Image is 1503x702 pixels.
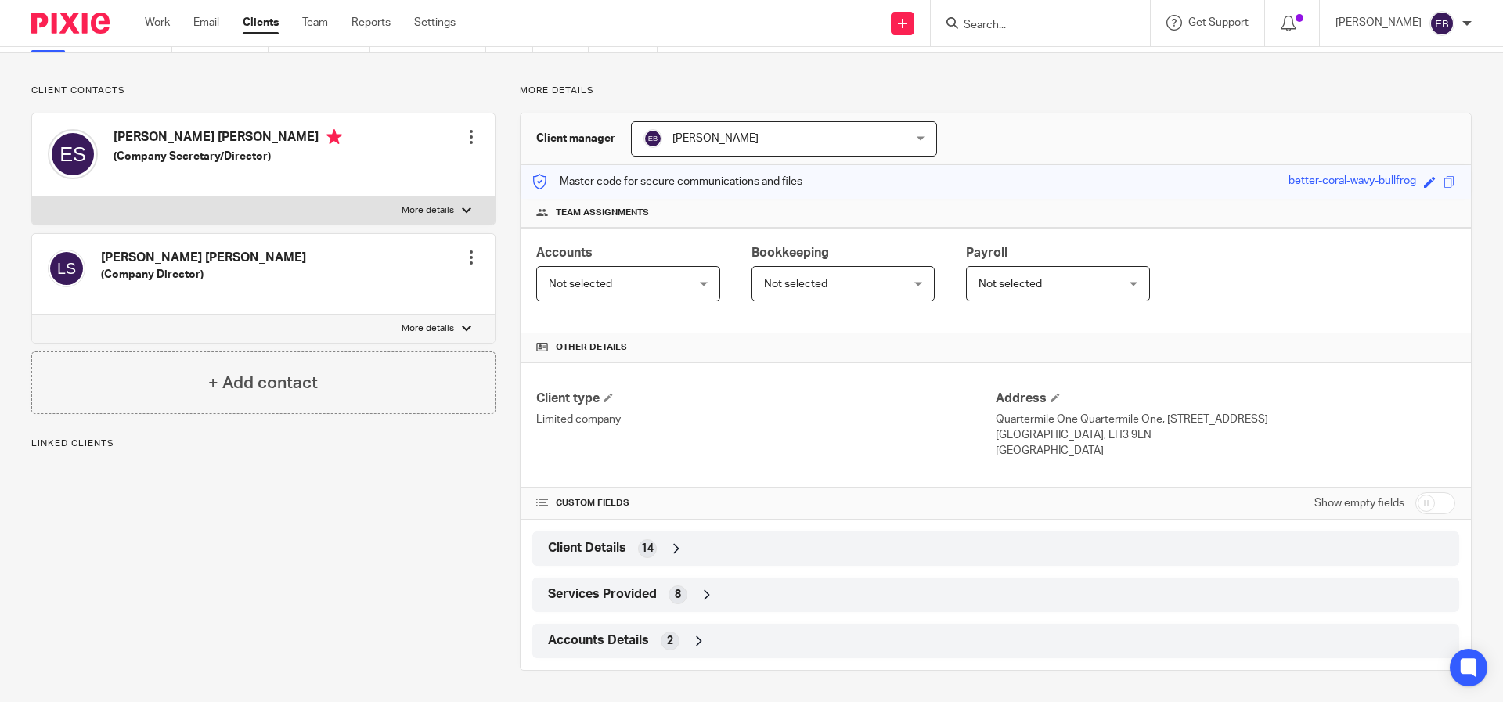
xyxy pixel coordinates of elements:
label: Show empty fields [1314,495,1404,511]
h4: [PERSON_NAME] [PERSON_NAME] [114,129,342,149]
p: More details [520,85,1472,97]
img: svg%3E [1429,11,1454,36]
h3: Client manager [536,131,615,146]
p: More details [402,322,454,335]
span: Other details [556,341,627,354]
p: [PERSON_NAME] [1335,15,1422,31]
img: Pixie [31,13,110,34]
i: Primary [326,129,342,145]
p: More details [402,204,454,217]
span: Team assignments [556,207,649,219]
span: Not selected [979,279,1042,290]
p: [GEOGRAPHIC_DATA] [996,443,1455,459]
span: [PERSON_NAME] [672,133,759,144]
p: Master code for secure communications and files [532,174,802,189]
img: svg%3E [48,250,85,287]
span: Accounts Details [548,632,649,649]
span: Bookkeeping [751,247,829,259]
img: svg%3E [48,129,98,179]
span: Not selected [764,279,827,290]
span: Services Provided [548,586,657,603]
a: Clients [243,15,279,31]
h4: Client type [536,391,996,407]
h4: + Add contact [208,371,318,395]
a: Team [302,15,328,31]
span: Get Support [1188,17,1249,28]
h4: Address [996,391,1455,407]
h5: (Company Secretary/Director) [114,149,342,164]
a: Settings [414,15,456,31]
span: 8 [675,587,681,603]
span: 2 [667,633,673,649]
a: Reports [351,15,391,31]
a: Email [193,15,219,31]
img: svg%3E [643,129,662,148]
p: Linked clients [31,437,496,450]
div: better-coral-wavy-bullfrog [1289,173,1416,191]
span: Client Details [548,540,626,556]
p: Quartermile One Quartermile One, [STREET_ADDRESS] [996,412,1455,427]
a: Work [145,15,170,31]
p: Limited company [536,412,996,427]
span: Payroll [966,247,1007,259]
p: Client contacts [31,85,496,97]
p: [GEOGRAPHIC_DATA], EH3 9EN [996,427,1455,443]
span: 14 [641,541,654,556]
span: Not selected [549,279,612,290]
h4: CUSTOM FIELDS [536,497,996,509]
input: Search [962,19,1103,33]
h4: [PERSON_NAME] [PERSON_NAME] [101,250,306,266]
h5: (Company Director) [101,267,306,283]
span: Accounts [536,247,593,259]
